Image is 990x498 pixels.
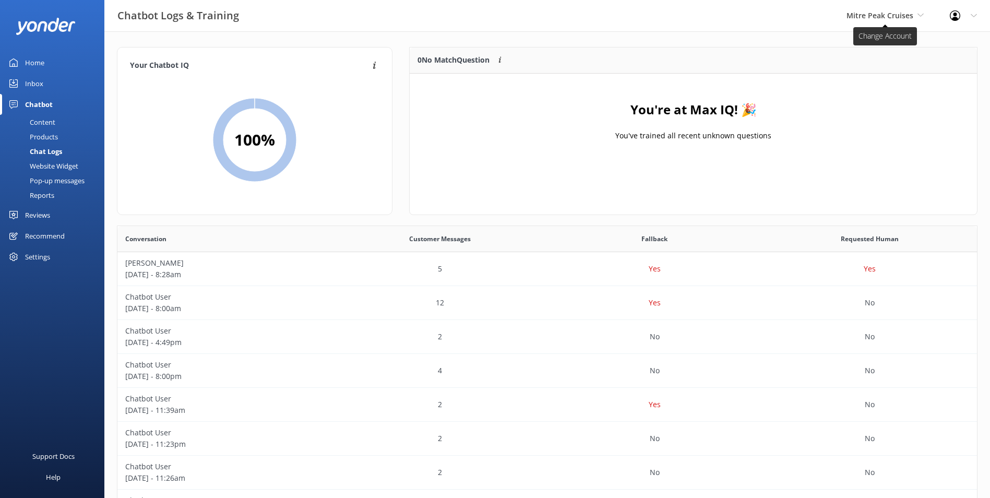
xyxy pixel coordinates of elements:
p: 0 No Match Question [418,54,490,66]
div: Home [25,52,44,73]
a: Reports [6,188,104,203]
p: Chatbot User [125,291,325,303]
span: Fallback [641,234,667,244]
p: 4 [438,365,442,376]
p: 2 [438,433,442,444]
p: [DATE] - 8:28am [125,269,325,280]
div: Chatbot [25,94,53,115]
p: 12 [436,297,444,309]
div: Reviews [25,205,50,226]
p: [DATE] - 11:26am [125,472,325,484]
p: Chatbot User [125,427,325,438]
h3: Chatbot Logs & Training [117,7,239,24]
div: grid [410,74,977,178]
p: Yes [649,399,661,410]
div: Inbox [25,73,43,94]
img: yonder-white-logo.png [16,18,76,35]
div: Website Widget [6,159,78,173]
p: Yes [649,297,661,309]
span: Mitre Peak Cruises [846,10,913,20]
div: row [117,354,977,388]
a: Content [6,115,104,129]
div: row [117,286,977,320]
p: No [865,365,875,376]
div: Products [6,129,58,144]
span: Customer Messages [409,234,471,244]
div: row [117,388,977,422]
p: No [650,433,660,444]
p: No [865,331,875,342]
p: Yes [649,263,661,275]
p: You've trained all recent unknown questions [615,130,771,141]
p: Chatbot User [125,325,325,337]
p: No [865,297,875,309]
p: Yes [864,263,876,275]
div: Chat Logs [6,144,62,159]
p: [DATE] - 8:00am [125,303,325,314]
p: Chatbot User [125,461,325,472]
p: 2 [438,467,442,478]
p: No [650,365,660,376]
a: Products [6,129,104,144]
p: Chatbot User [125,393,325,405]
p: No [650,331,660,342]
div: row [117,252,977,286]
div: Support Docs [32,446,75,467]
div: row [117,456,977,490]
p: 2 [438,331,442,342]
a: Pop-up messages [6,173,104,188]
div: row [117,320,977,354]
span: Conversation [125,234,166,244]
a: Website Widget [6,159,104,173]
div: Pop-up messages [6,173,85,188]
p: [PERSON_NAME] [125,257,325,269]
div: Content [6,115,55,129]
h4: Your Chatbot IQ [130,60,369,72]
p: No [650,467,660,478]
span: Requested Human [841,234,899,244]
p: [DATE] - 8:00pm [125,371,325,382]
p: [DATE] - 4:49pm [125,337,325,348]
div: Help [46,467,61,488]
p: [DATE] - 11:39am [125,405,325,416]
p: No [865,433,875,444]
div: row [117,422,977,456]
p: 2 [438,399,442,410]
p: [DATE] - 11:23pm [125,438,325,450]
div: Recommend [25,226,65,246]
p: 5 [438,263,442,275]
h4: You're at Max IQ! 🎉 [630,100,757,120]
div: Settings [25,246,50,267]
div: Reports [6,188,54,203]
a: Chat Logs [6,144,104,159]
p: Chatbot User [125,359,325,371]
h2: 100 % [234,127,275,152]
p: No [865,399,875,410]
p: No [865,467,875,478]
